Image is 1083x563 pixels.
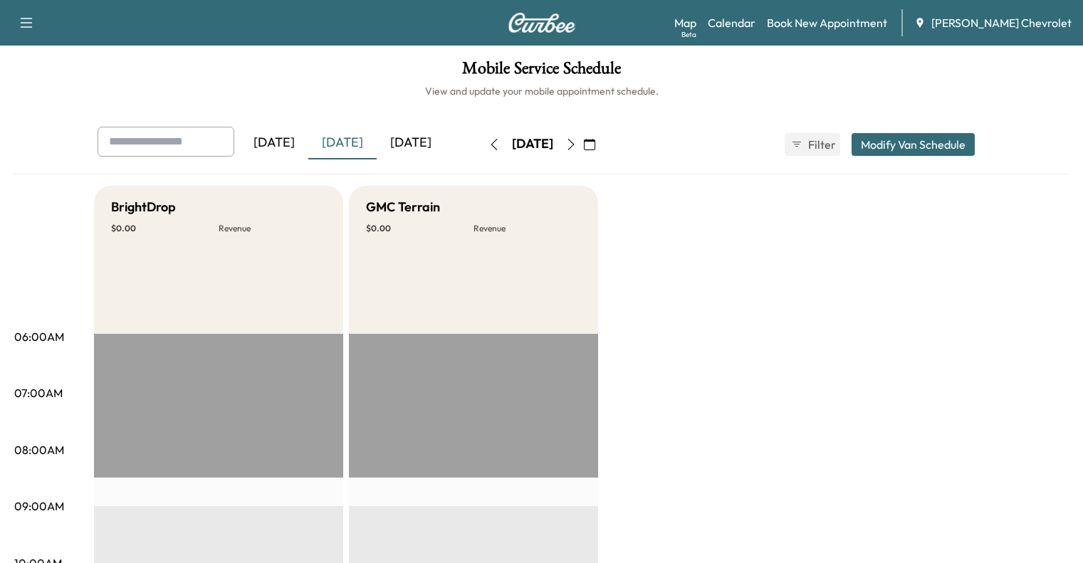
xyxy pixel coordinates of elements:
img: Curbee Logo [508,13,576,33]
div: [DATE] [377,127,445,159]
p: 08:00AM [14,441,64,458]
p: $ 0.00 [111,223,219,234]
p: Revenue [219,223,326,234]
h5: BrightDrop [111,197,176,217]
div: [DATE] [308,127,377,159]
h5: GMC Terrain [366,197,440,217]
span: Filter [808,136,834,153]
div: [DATE] [512,135,553,153]
p: Revenue [474,223,581,234]
div: Beta [681,29,696,40]
p: 06:00AM [14,328,64,345]
span: [PERSON_NAME] Chevrolet [931,14,1072,31]
h6: View and update your mobile appointment schedule. [14,84,1069,98]
a: Calendar [708,14,755,31]
p: 09:00AM [14,498,64,515]
a: Book New Appointment [767,14,887,31]
div: [DATE] [240,127,308,159]
button: Filter [785,133,840,156]
p: 07:00AM [14,384,63,401]
p: $ 0.00 [366,223,474,234]
button: Modify Van Schedule [852,133,975,156]
a: MapBeta [674,14,696,31]
h1: Mobile Service Schedule [14,60,1069,84]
